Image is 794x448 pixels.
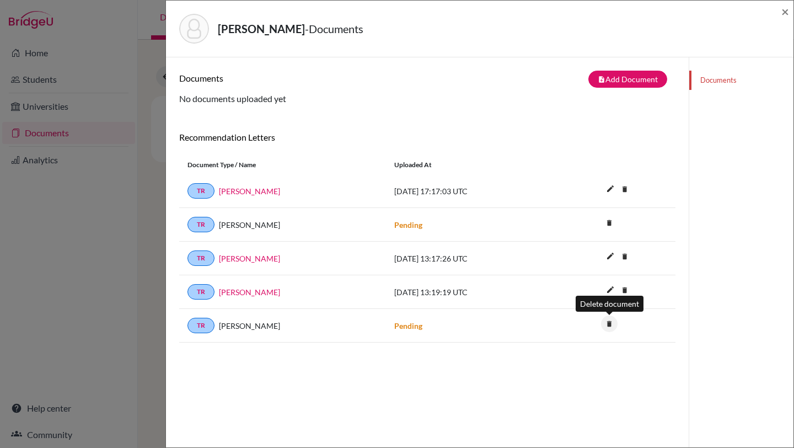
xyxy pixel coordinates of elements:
[601,249,620,265] button: edit
[187,284,214,300] a: TR
[588,71,667,88] button: note_addAdd Document
[601,316,618,332] i: delete
[179,132,675,142] h6: Recommendation Letters
[616,282,633,298] i: delete
[394,254,468,263] span: [DATE] 13:17:26 UTC
[781,5,789,18] button: Close
[602,281,619,298] i: edit
[576,296,643,312] div: Delete document
[601,215,618,231] i: delete
[305,22,363,35] span: - Documents
[601,282,620,299] button: edit
[219,320,280,332] span: [PERSON_NAME]
[394,287,468,297] span: [DATE] 13:19:19 UTC
[781,3,789,19] span: ×
[616,183,633,198] a: delete
[386,160,551,170] div: Uploaded at
[179,71,675,105] div: No documents uploaded yet
[616,284,633,298] a: delete
[616,181,633,198] i: delete
[601,216,618,231] a: delete
[187,183,214,199] a: TR
[601,182,620,198] button: edit
[179,160,386,170] div: Document Type / Name
[219,185,280,197] a: [PERSON_NAME]
[602,247,619,265] i: edit
[689,71,793,90] a: Documents
[219,286,280,298] a: [PERSON_NAME]
[219,253,280,264] a: [PERSON_NAME]
[187,217,214,232] a: TR
[616,250,633,265] a: delete
[601,317,618,332] a: delete
[219,219,280,231] span: [PERSON_NAME]
[179,73,427,83] h6: Documents
[394,186,468,196] span: [DATE] 17:17:03 UTC
[602,180,619,198] i: edit
[187,318,214,333] a: TR
[394,321,422,330] strong: Pending
[616,248,633,265] i: delete
[394,220,422,230] strong: Pending
[187,250,214,266] a: TR
[218,22,305,35] strong: [PERSON_NAME]
[598,76,605,83] i: note_add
